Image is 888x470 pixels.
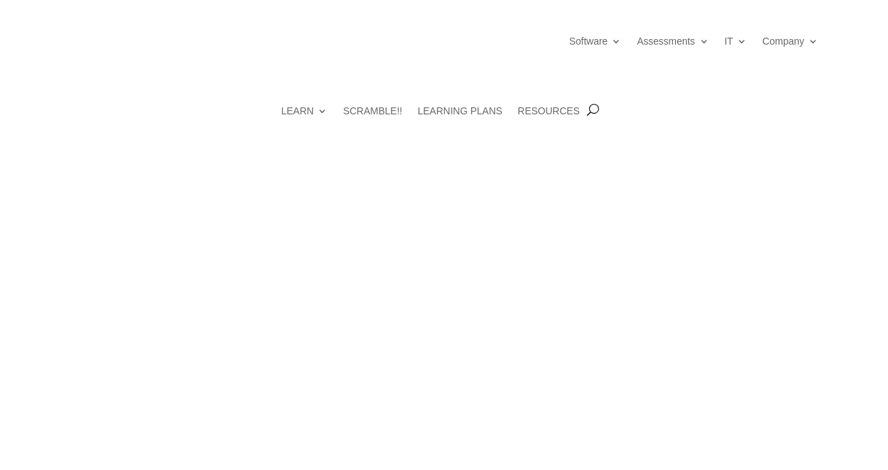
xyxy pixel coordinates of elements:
a: LEARN [281,105,328,137]
a: LEARNING PLANS [417,105,502,137]
a: Assessments [637,14,709,68]
a: Software [569,14,621,68]
a: IT [725,14,747,68]
a: Company [762,14,818,68]
a: RESOURCES [518,105,580,137]
a: SCRAMBLE!! [343,105,402,137]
